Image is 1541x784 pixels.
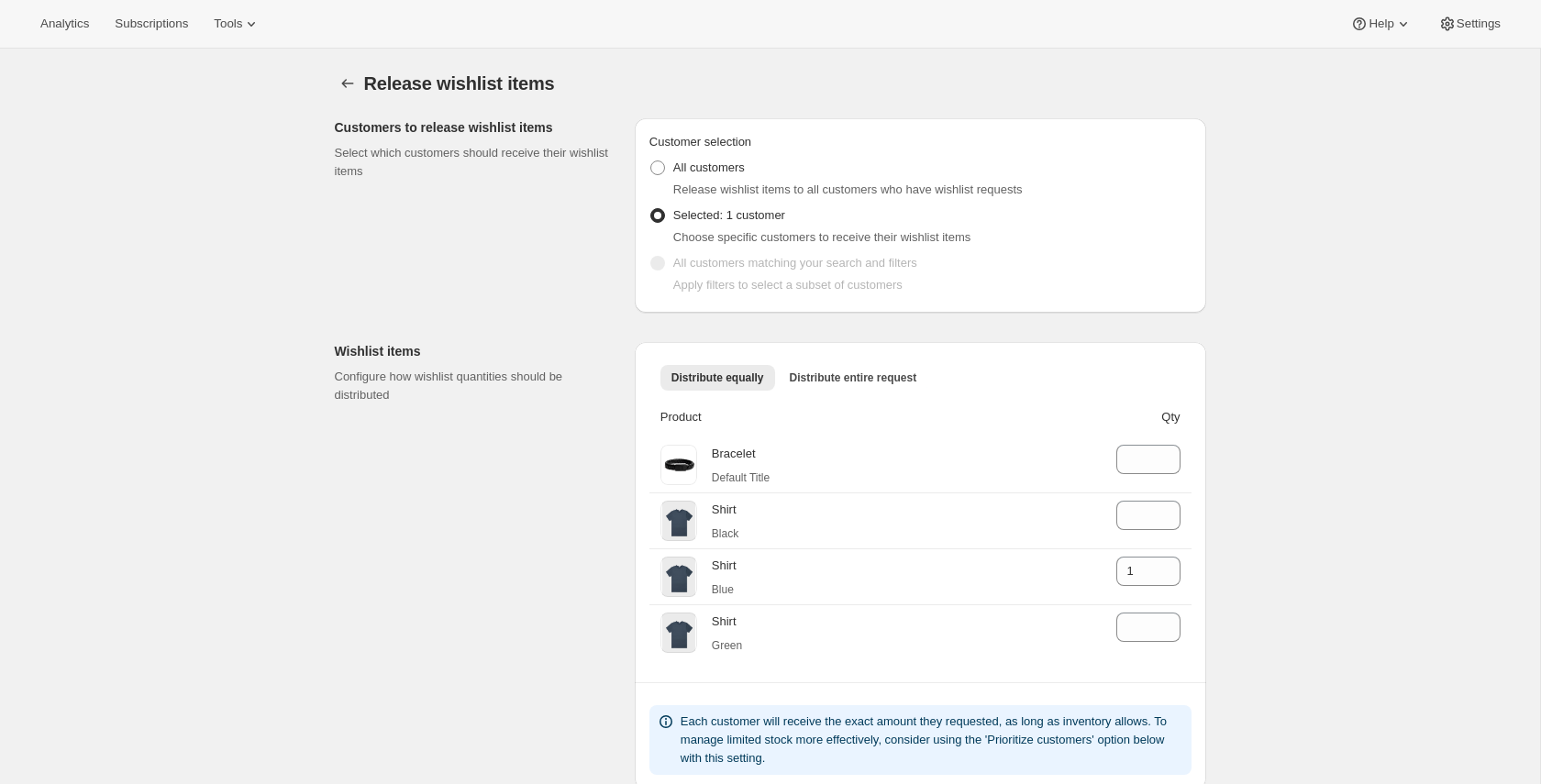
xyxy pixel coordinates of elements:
[673,208,785,222] span: Selected: 1 customer
[115,17,188,31] span: Subscriptions
[671,370,764,385] span: Distribute equally
[790,370,917,385] span: Distribute entire request
[1457,17,1501,31] span: Settings
[673,182,1023,196] span: Release wishlist items to all customers who have wishlist requests
[662,557,695,597] img: Shirt
[673,230,970,244] span: Choose specific customers to receive their wishlist items
[712,501,738,519] p: Shirt
[712,470,770,485] p: Default Title
[712,445,770,463] p: Bracelet
[214,17,242,31] span: Tools
[712,582,737,597] p: Blue
[335,368,620,404] p: Configure how wishlist quantities should be distributed
[712,526,738,541] p: Black
[335,118,620,137] p: Customers to release wishlist items
[712,557,737,575] p: Shirt
[673,160,745,174] span: All customers
[1427,11,1512,37] button: Settings
[985,408,1181,426] span: Qty
[712,613,742,631] p: Shirt
[712,638,742,653] p: Green
[364,73,555,94] span: Release wishlist items
[673,278,903,292] span: Apply filters to select a subset of customers
[104,11,199,37] button: Subscriptions
[1369,17,1393,31] span: Help
[662,501,695,541] img: Shirt
[29,11,100,37] button: Analytics
[660,408,974,426] span: Product
[335,144,620,181] p: Select which customers should receive their wishlist items
[335,342,620,360] p: Wishlist items
[1339,11,1423,37] button: Help
[335,71,360,96] button: Back to allocation
[40,17,89,31] span: Analytics
[681,712,1184,767] p: Each customer will receive the exact amount they requested, as long as inventory allows. To manag...
[673,256,917,270] span: All customers matching your search and filters
[649,135,751,149] span: Customer selection
[662,613,695,653] img: Shirt
[203,11,272,37] button: Tools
